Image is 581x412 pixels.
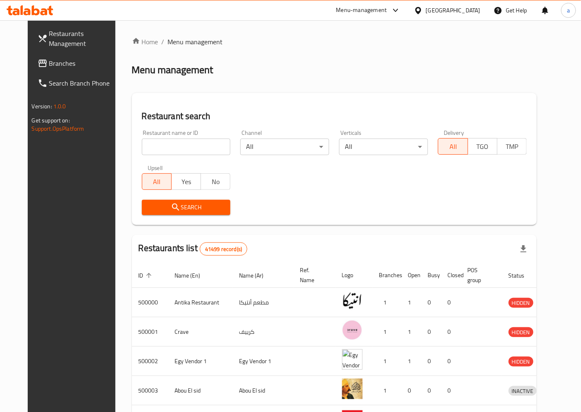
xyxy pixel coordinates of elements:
[142,200,231,215] button: Search
[509,328,533,337] span: HIDDEN
[514,239,533,259] div: Export file
[421,288,441,317] td: 0
[142,110,527,122] h2: Restaurant search
[373,317,402,347] td: 1
[342,290,363,311] img: Antika Restaurant
[402,376,421,405] td: 0
[132,37,537,47] nav: breadcrumb
[168,288,233,317] td: Antika Restaurant
[31,24,125,53] a: Restaurants Management
[175,271,211,280] span: Name (En)
[441,317,461,347] td: 0
[468,265,492,285] span: POS group
[339,139,428,155] div: All
[171,173,201,190] button: Yes
[233,317,294,347] td: كرييف
[426,6,481,15] div: [GEOGRAPHIC_DATA]
[49,29,118,48] span: Restaurants Management
[168,347,233,376] td: Egy Vendor 1
[509,357,533,366] span: HIDDEN
[402,317,421,347] td: 1
[148,202,224,213] span: Search
[442,141,464,153] span: All
[132,376,168,405] td: 500003
[132,37,158,47] a: Home
[132,317,168,347] td: 500001
[175,176,198,188] span: Yes
[49,78,118,88] span: Search Branch Phone
[201,173,230,190] button: No
[49,58,118,68] span: Branches
[421,376,441,405] td: 0
[132,288,168,317] td: 500000
[373,347,402,376] td: 1
[441,347,461,376] td: 0
[139,271,154,280] span: ID
[31,53,125,73] a: Branches
[142,139,231,155] input: Search for restaurant name or ID..
[497,138,527,155] button: TMP
[421,347,441,376] td: 0
[300,265,325,285] span: Ref. Name
[148,165,163,171] label: Upsell
[142,173,172,190] button: All
[509,298,533,308] span: HIDDEN
[441,376,461,405] td: 0
[438,138,468,155] button: All
[32,123,84,134] a: Support.OpsPlatform
[32,115,70,126] span: Get support on:
[342,349,363,370] img: Egy Vendor 1
[239,271,275,280] span: Name (Ar)
[567,6,570,15] span: a
[501,141,524,153] span: TMP
[233,376,294,405] td: Abou El sid
[233,288,294,317] td: مطعم أنتيكا
[509,357,533,366] div: HIDDEN
[162,37,165,47] li: /
[168,317,233,347] td: Crave
[402,347,421,376] td: 1
[421,263,441,288] th: Busy
[373,376,402,405] td: 1
[402,288,421,317] td: 1
[132,347,168,376] td: 500002
[509,386,537,396] span: INACTIVE
[342,378,363,399] img: Abou El sid
[509,271,536,280] span: Status
[168,37,223,47] span: Menu management
[53,101,66,112] span: 1.0.0
[132,63,213,77] h2: Menu management
[421,317,441,347] td: 0
[240,139,329,155] div: All
[373,263,402,288] th: Branches
[444,130,464,136] label: Delivery
[146,176,168,188] span: All
[373,288,402,317] td: 1
[139,242,248,256] h2: Restaurants list
[336,5,387,15] div: Menu-management
[200,245,247,253] span: 41499 record(s)
[32,101,52,112] span: Version:
[233,347,294,376] td: Egy Vendor 1
[471,141,494,153] span: TGO
[468,138,497,155] button: TGO
[200,242,247,256] div: Total records count
[168,376,233,405] td: Abou El sid
[342,320,363,340] img: Crave
[204,176,227,188] span: No
[335,263,373,288] th: Logo
[31,73,125,93] a: Search Branch Phone
[441,263,461,288] th: Closed
[441,288,461,317] td: 0
[402,263,421,288] th: Open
